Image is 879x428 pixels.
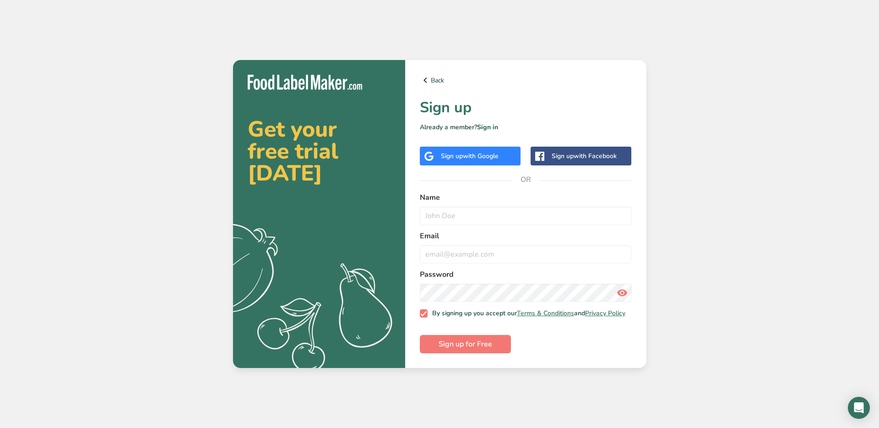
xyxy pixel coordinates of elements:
a: Privacy Policy [585,309,625,318]
img: Food Label Maker [248,75,362,90]
h1: Sign up [420,97,632,119]
button: Sign up for Free [420,335,511,353]
div: Open Intercom Messenger [848,397,870,419]
span: Sign up for Free [439,339,492,350]
a: Back [420,75,632,86]
input: John Doe [420,207,632,225]
div: Sign up [441,151,499,161]
h2: Get your free trial [DATE] [248,118,391,184]
span: with Google [463,152,499,160]
a: Sign in [477,123,498,132]
a: Terms & Conditions [517,309,574,318]
label: Email [420,230,632,241]
input: email@example.com [420,245,632,263]
label: Password [420,269,632,280]
span: By signing up you accept our and [428,309,625,318]
div: Sign up [552,151,617,161]
p: Already a member? [420,122,632,132]
span: with Facebook [574,152,617,160]
label: Name [420,192,632,203]
span: OR [512,166,539,193]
